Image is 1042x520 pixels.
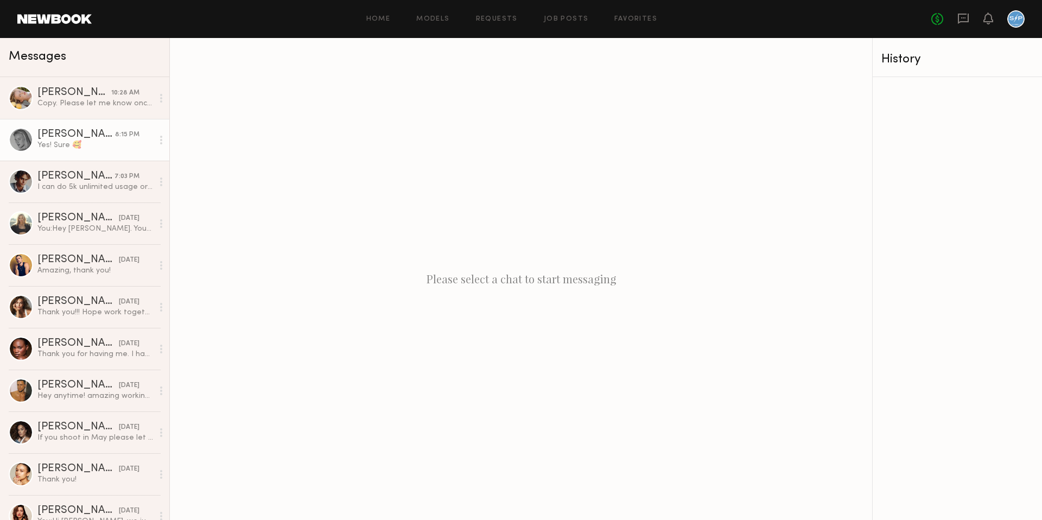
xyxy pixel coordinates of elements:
[37,182,153,192] div: I can do 5k unlimited usage or we can go through my agent
[37,87,111,98] div: [PERSON_NAME]
[119,213,139,224] div: [DATE]
[119,506,139,516] div: [DATE]
[119,381,139,391] div: [DATE]
[37,338,119,349] div: [PERSON_NAME]
[37,464,119,474] div: [PERSON_NAME]
[614,16,657,23] a: Favorites
[9,50,66,63] span: Messages
[170,38,872,520] div: Please select a chat to start messaging
[37,433,153,443] div: If you shoot in May please let me know I’ll be in La and available
[37,140,153,150] div: Yes! Sure 🥰
[881,53,1033,66] div: History
[37,171,115,182] div: [PERSON_NAME]
[37,391,153,401] div: Hey anytime! amazing working with you too [PERSON_NAME]! Amazing crew and I had a great time.
[111,88,139,98] div: 10:28 AM
[37,98,153,109] div: Copy. Please let me know once you have more details. My cell just in case [PHONE_NUMBER]
[119,339,139,349] div: [DATE]
[37,307,153,318] div: Thank you!!! Hope work together again 💘
[115,130,139,140] div: 8:15 PM
[37,213,119,224] div: [PERSON_NAME]
[37,505,119,516] div: [PERSON_NAME]
[366,16,391,23] a: Home
[37,380,119,391] div: [PERSON_NAME]
[37,296,119,307] div: [PERSON_NAME]
[119,422,139,433] div: [DATE]
[544,16,589,23] a: Job Posts
[37,265,153,276] div: Amazing, thank you!
[37,129,115,140] div: [PERSON_NAME]
[37,474,153,485] div: Thank you!
[416,16,449,23] a: Models
[37,422,119,433] div: [PERSON_NAME]
[37,349,153,359] div: Thank you for having me. I had a great time!
[119,297,139,307] div: [DATE]
[119,255,139,265] div: [DATE]
[115,172,139,182] div: 7:03 PM
[119,464,139,474] div: [DATE]
[476,16,518,23] a: Requests
[37,255,119,265] div: [PERSON_NAME]
[37,224,153,234] div: You: Hey [PERSON_NAME]. Your schedule is probably packed, so I hope you get to see these messages...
